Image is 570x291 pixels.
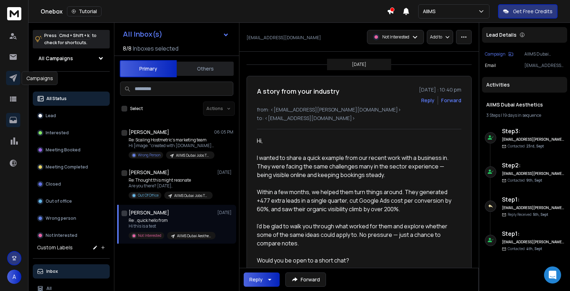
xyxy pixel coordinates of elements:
p: [DATE] [217,210,233,215]
button: Primary [120,60,177,77]
p: Campaign [485,51,506,57]
button: Interested [33,126,110,140]
h3: Inboxes selected [133,44,178,53]
p: Out Of Office [138,193,159,198]
p: Not Interested [382,34,409,40]
span: Cmd + Shift + k [58,31,90,40]
p: Reply Received [508,212,548,217]
h1: All Campaigns [38,55,73,62]
p: Wrong person [46,215,76,221]
button: Reply [244,272,280,287]
p: Re: , quick hello from [129,218,214,223]
p: Press to check for shortcuts. [44,32,97,46]
span: 9th, Sept [526,178,542,183]
p: Lead [46,113,56,119]
span: 19 days in sequence [503,112,541,118]
button: All Campaigns [33,51,110,66]
h6: [EMAIL_ADDRESS][PERSON_NAME][DOMAIN_NAME] [502,239,564,245]
h1: AIIMS Dubai Aesthetics [486,101,563,108]
h1: [PERSON_NAME] [129,129,169,136]
button: Meeting Booked [33,143,110,157]
button: All Status [33,92,110,106]
p: Not Interested [138,233,161,238]
p: Get Free Credits [513,8,553,15]
p: Lead Details [486,31,517,38]
button: Lead [33,109,110,123]
button: Forward [285,272,326,287]
p: Re: Scaling Hostmetric's marketing team [129,137,214,143]
p: Inbox [46,269,58,274]
p: Hi this is a test [129,223,214,229]
span: 4th, Sept [526,246,542,251]
p: [DATE] [352,62,366,67]
div: Activities [482,77,567,93]
p: Closed [46,181,61,187]
p: AIIMS [423,8,439,15]
p: Not Interested [46,233,77,238]
p: AIIMS Dubai Aesthetics [177,233,211,239]
h3: Custom Labels [37,244,73,251]
p: Re: Thought this might resonate [129,177,213,183]
p: Contacted [508,246,542,251]
button: Meeting Completed [33,160,110,174]
button: Out of office [33,194,110,208]
h1: [PERSON_NAME] [129,169,169,176]
p: [EMAIL_ADDRESS][DOMAIN_NAME] [524,63,564,68]
span: 3 Steps [486,112,500,118]
button: A [7,270,21,284]
h6: Step 2 : [502,161,564,170]
button: Campaign [485,51,513,57]
div: Open Intercom Messenger [544,266,561,284]
button: Reply [421,97,435,104]
p: AIIMS Dubai Jobs Test [176,153,210,158]
p: Contacted [508,178,542,183]
button: Get Free Credits [498,4,558,19]
button: Closed [33,177,110,191]
p: [DATE] : 10:40 pm [419,86,461,93]
p: [EMAIL_ADDRESS][DOMAIN_NAME] [247,35,321,41]
p: Meeting Booked [46,147,81,153]
h6: [EMAIL_ADDRESS][PERSON_NAME][DOMAIN_NAME] [502,171,564,176]
p: Meeting Completed [46,164,88,170]
p: AIIMS Dubai Jobs Test [174,193,208,198]
h3: Filters [33,77,110,87]
div: Reply [249,276,263,283]
p: from: <[EMAIL_ADDRESS][PERSON_NAME][DOMAIN_NAME]> [257,106,461,113]
span: 23rd, Sept [526,144,544,149]
p: [DATE] [217,170,233,175]
h1: [PERSON_NAME] [129,209,169,216]
p: Are you there? [DATE], [129,183,213,189]
button: Not Interested [33,228,110,243]
button: Others [177,61,234,77]
p: Email [485,63,496,68]
button: All Inbox(s) [117,27,235,41]
h6: Step 1 : [502,229,564,238]
label: Select [130,106,143,111]
h6: [EMAIL_ADDRESS][PERSON_NAME][DOMAIN_NAME] [502,205,564,211]
p: Interested [46,130,69,136]
p: Contacted [508,144,544,149]
button: Wrong person [33,211,110,225]
span: 5th, Sept [533,212,548,217]
div: | [486,113,563,118]
p: Out of office [46,198,72,204]
div: Onebox [41,6,387,16]
h6: Step 3 : [502,127,564,135]
div: Forward [441,97,461,104]
p: Wrong Person [138,152,160,158]
p: 06:05 PM [214,129,233,135]
p: All Status [46,96,67,102]
button: Inbox [33,264,110,279]
p: to: <[EMAIL_ADDRESS][DOMAIN_NAME]> [257,115,461,122]
button: Tutorial [67,6,102,16]
h1: A story from your industry [257,86,340,96]
h6: Step 1 : [502,195,564,204]
p: AIIMS Dubai Aesthetics [524,51,564,57]
h1: All Inbox(s) [123,31,162,38]
h6: [EMAIL_ADDRESS][PERSON_NAME][DOMAIN_NAME] [502,137,564,142]
p: Add to [430,34,442,40]
div: Campaigns [22,72,58,85]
